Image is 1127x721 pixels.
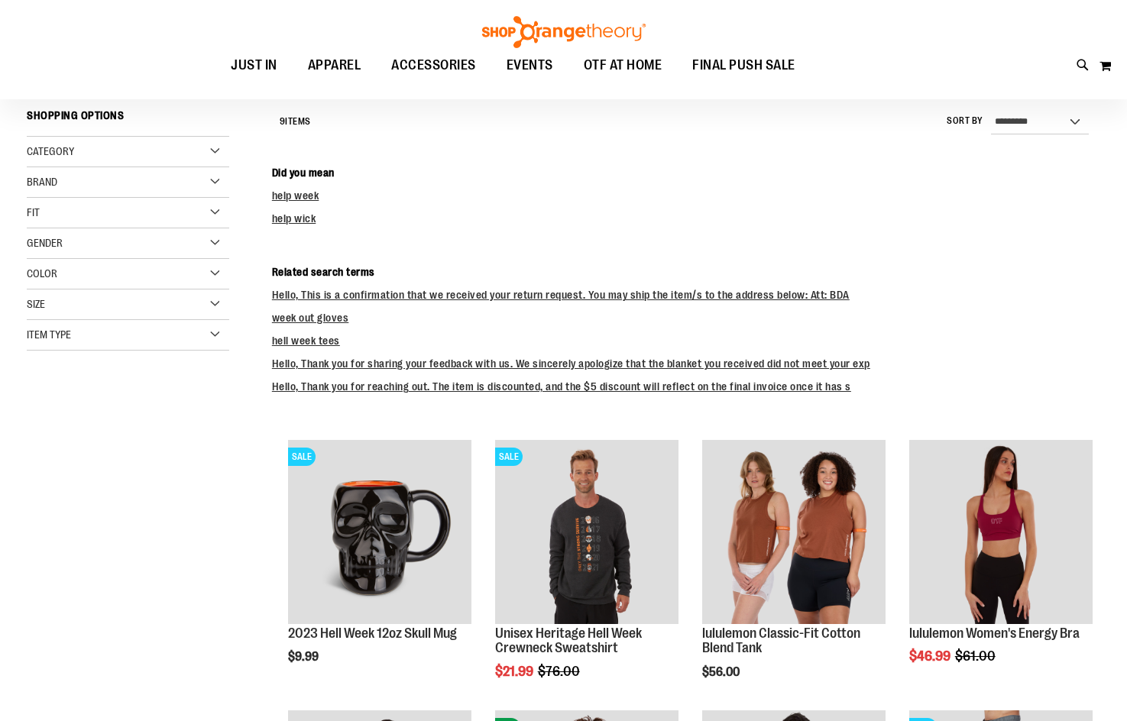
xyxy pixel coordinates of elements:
a: JUST IN [215,48,293,83]
a: Product image for Unisex Heritage Hell Week Crewneck SweatshirtSALE [495,440,678,626]
span: OTF AT HOME [584,48,662,82]
h2: Items [280,110,311,134]
span: EVENTS [507,48,553,82]
span: ACCESSORIES [391,48,476,82]
img: Product image for Unisex Heritage Hell Week Crewneck Sweatshirt [495,440,678,623]
span: JUST IN [231,48,277,82]
a: week out gloves [272,312,349,324]
a: lululemon Women's Energy Bra [909,626,1080,641]
div: product [487,432,686,718]
a: Hello, This is a confirmation that we received your return request. You may ship the item/s to th... [272,289,850,301]
img: lululemon Classic-Fit Cotton Blend Tank [702,440,886,623]
span: $56.00 [702,665,742,679]
a: lululemon Classic-Fit Cotton Blend Tank [702,440,886,626]
div: product [280,432,479,703]
label: Sort By [947,115,983,128]
span: $9.99 [288,650,321,664]
span: SALE [288,448,316,466]
span: 9 [280,116,286,127]
a: Hello, Thank you for sharing your feedback with us. We sincerely apologize that the blanket you r... [272,357,870,370]
span: $61.00 [955,648,998,664]
span: $46.99 [909,648,953,664]
span: $76.00 [538,664,582,679]
a: lululemon Classic-Fit Cotton Blend Tank [702,626,860,656]
span: Item Type [27,328,71,341]
a: Unisex Heritage Hell Week Crewneck Sweatshirt [495,626,642,656]
span: APPAREL [308,48,361,82]
span: Fit [27,206,40,218]
a: help week [272,189,319,202]
a: 2023 Hell Week 12oz Skull Mug [288,626,457,641]
a: FINAL PUSH SALE [677,48,811,83]
img: Product image for Hell Week 12oz Skull Mug [288,440,471,623]
span: Color [27,267,57,280]
span: FINAL PUSH SALE [692,48,795,82]
a: Product image for lululemon Womens Energy Bra [909,440,1093,626]
dt: Related search terms [272,264,1100,280]
div: product [902,432,1100,703]
a: help wick [272,212,316,225]
span: Brand [27,176,57,188]
span: Category [27,145,74,157]
span: SALE [495,448,523,466]
span: Gender [27,237,63,249]
a: EVENTS [491,48,568,83]
a: Hello, Thank you for reaching out. The item is discounted, and the $5 discount will reflect on th... [272,380,851,393]
a: ACCESSORIES [376,48,491,83]
img: Shop Orangetheory [480,16,648,48]
a: hell week tees [272,335,340,347]
span: Size [27,298,45,310]
dt: Did you mean [272,165,1100,180]
img: Product image for lululemon Womens Energy Bra [909,440,1093,623]
a: APPAREL [293,48,377,83]
strong: Shopping Options [27,102,229,137]
span: $21.99 [495,664,536,679]
a: Product image for Hell Week 12oz Skull MugSALE [288,440,471,626]
div: product [695,432,893,718]
a: OTF AT HOME [568,48,678,83]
